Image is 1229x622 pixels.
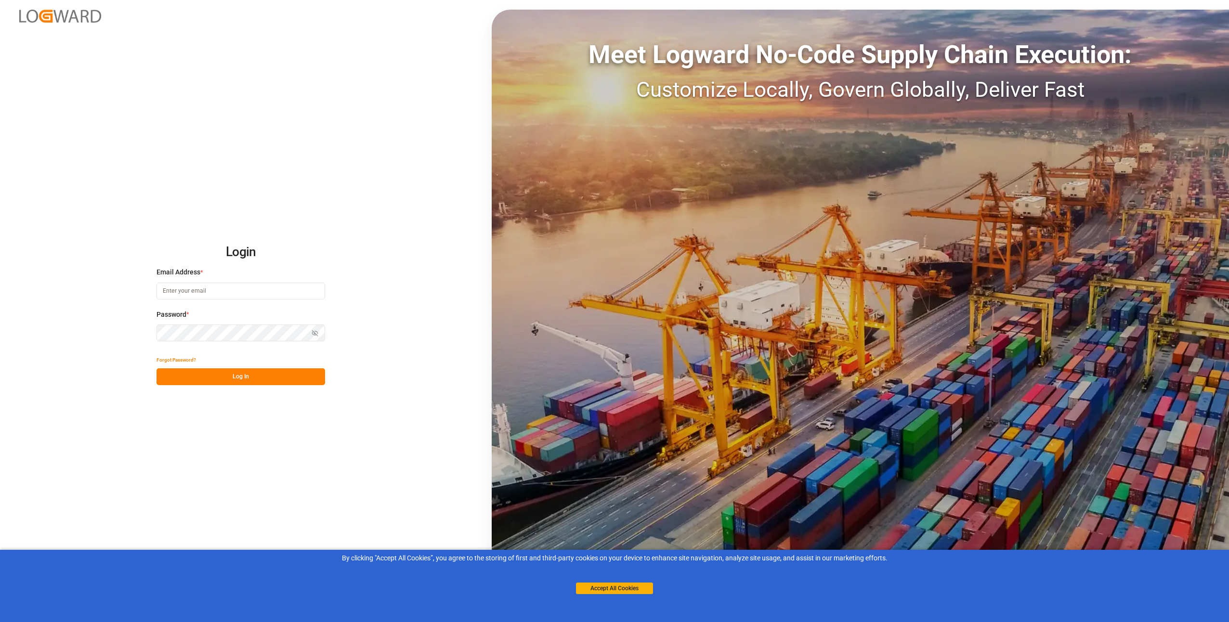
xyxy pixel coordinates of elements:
div: Customize Locally, Govern Globally, Deliver Fast [492,74,1229,105]
div: By clicking "Accept All Cookies”, you agree to the storing of first and third-party cookies on yo... [7,553,1222,563]
span: Password [157,310,186,320]
h2: Login [157,237,325,268]
button: Accept All Cookies [576,583,653,594]
span: Email Address [157,267,200,277]
button: Log In [157,368,325,385]
img: Logward_new_orange.png [19,10,101,23]
div: Meet Logward No-Code Supply Chain Execution: [492,36,1229,74]
input: Enter your email [157,283,325,299]
button: Forgot Password? [157,351,196,368]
